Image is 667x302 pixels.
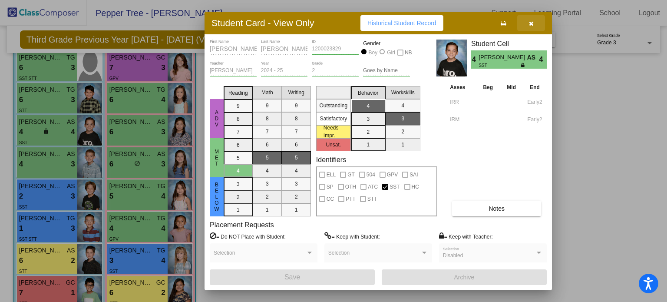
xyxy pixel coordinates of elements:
span: GT [347,169,355,180]
span: OTH [345,182,356,192]
span: CC [327,194,334,204]
span: HC [412,182,419,192]
input: year [261,68,308,74]
span: GPV [387,169,398,180]
span: Disabled [443,252,463,259]
label: Identifiers [316,156,346,164]
label: = Do NOT Place with Student: [210,232,286,241]
span: Archive [454,274,475,281]
span: SAI [409,169,418,180]
th: Asses [448,83,476,92]
h3: Student Card - View Only [211,17,314,28]
th: End [523,83,547,92]
span: AS [527,53,539,62]
span: Met [213,149,221,167]
span: PTT [346,194,356,204]
span: SST [479,62,521,69]
h3: Student Cell [471,40,547,48]
span: Historical Student Record [367,20,436,27]
span: ADV [213,110,221,128]
input: goes by name [363,68,410,74]
span: 4 [539,54,547,65]
button: Historical Student Record [360,15,443,31]
span: ELL [327,169,336,180]
label: Placement Requests [210,221,274,229]
span: [PERSON_NAME] [479,53,527,62]
span: ATC [368,182,378,192]
input: Enter ID [312,46,359,52]
th: Beg [476,83,500,92]
label: = Keep with Teacher: [439,232,493,241]
div: Boy [368,49,378,56]
div: Girl [386,49,395,56]
th: Mid [500,83,523,92]
span: NB [405,47,412,58]
button: Archive [382,269,547,285]
span: SP [327,182,333,192]
input: grade [312,68,359,74]
span: STT [367,194,377,204]
input: teacher [210,68,257,74]
span: 504 [367,169,375,180]
label: = Keep with Student: [324,232,380,241]
input: assessment [450,96,474,109]
span: beLow [213,182,221,212]
button: Notes [452,201,541,216]
span: Notes [489,205,505,212]
span: SST [390,182,400,192]
span: 4 [471,54,479,65]
button: Save [210,269,375,285]
span: Save [284,273,300,281]
mat-label: Gender [363,40,410,47]
input: assessment [450,113,474,126]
